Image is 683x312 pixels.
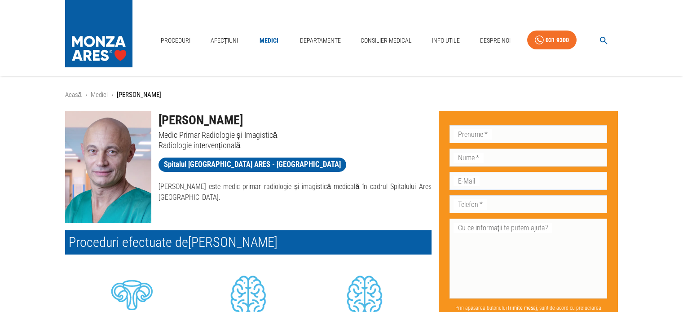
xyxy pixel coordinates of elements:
[159,159,346,170] span: Spitalul [GEOGRAPHIC_DATA] ARES - [GEOGRAPHIC_DATA]
[85,90,87,100] li: ›
[157,31,194,50] a: Proceduri
[527,31,577,50] a: 031 9300
[159,111,432,130] h1: [PERSON_NAME]
[117,90,161,100] p: [PERSON_NAME]
[159,140,432,150] p: Radiologie intervențională
[296,31,344,50] a: Departamente
[255,31,283,50] a: Medici
[476,31,514,50] a: Despre Noi
[65,230,432,255] h2: Proceduri efectuate de [PERSON_NAME]
[65,111,151,223] img: Dr. Lucian Mărginean
[159,181,432,203] p: [PERSON_NAME] este medic primar radiologie și imagistică medicală în cadrul Spitalului Ares [GEOG...
[159,158,346,172] a: Spitalul [GEOGRAPHIC_DATA] ARES - [GEOGRAPHIC_DATA]
[65,91,82,99] a: Acasă
[111,90,113,100] li: ›
[91,91,108,99] a: Medici
[207,31,242,50] a: Afecțiuni
[357,31,415,50] a: Consilier Medical
[159,130,432,140] p: Medic Primar Radiologie și Imagistică
[428,31,463,50] a: Info Utile
[546,35,569,46] div: 031 9300
[65,90,618,100] nav: breadcrumb
[507,305,537,311] b: Trimite mesaj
